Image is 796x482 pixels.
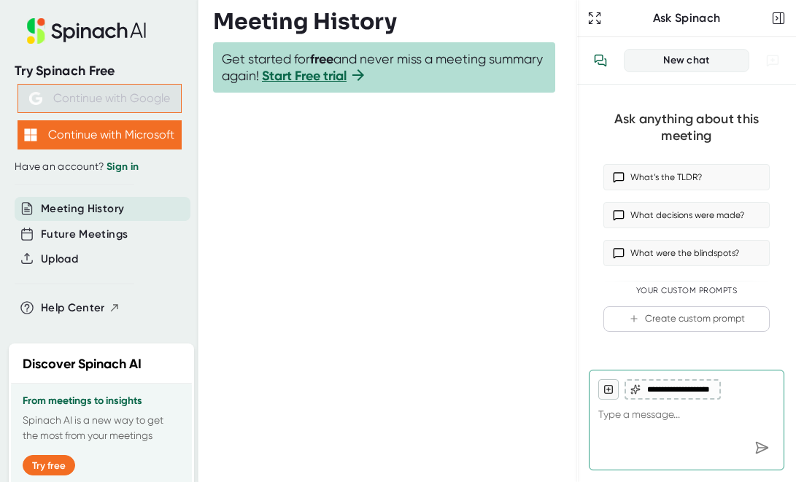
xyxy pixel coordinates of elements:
button: Create custom prompt [603,306,770,332]
div: Have an account? [15,160,184,174]
button: Continue with Microsoft [18,120,182,149]
button: Close conversation sidebar [768,8,789,28]
button: Future Meetings [41,226,128,243]
h2: Discover Spinach AI [23,354,142,374]
button: Expand to Ask Spinach page [584,8,605,28]
p: Spinach AI is a new way to get the most from your meetings [23,413,180,443]
a: Sign in [107,160,139,173]
h3: From meetings to insights [23,395,180,407]
b: free [310,51,333,67]
span: Get started for and never miss a meeting summary again! [222,51,546,84]
button: View conversation history [586,46,615,75]
span: Help Center [41,300,105,316]
div: Send message [749,435,775,461]
button: What’s the TLDR? [603,164,770,190]
button: What were the blindspots? [603,240,770,266]
button: Meeting History [41,201,124,217]
img: Aehbyd4JwY73AAAAAElFTkSuQmCC [29,92,42,105]
div: New chat [633,54,740,67]
div: Your Custom Prompts [603,286,770,296]
a: Start Free trial [262,68,347,84]
div: Ask Spinach [605,11,768,26]
button: What decisions were made? [603,202,770,228]
button: Try free [23,455,75,475]
button: Help Center [41,300,120,316]
div: Ask anything about this meeting [603,111,770,144]
h3: Meeting History [213,9,397,35]
button: Continue with Google [18,84,182,113]
div: Try Spinach Free [15,63,184,79]
button: Upload [41,251,78,268]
